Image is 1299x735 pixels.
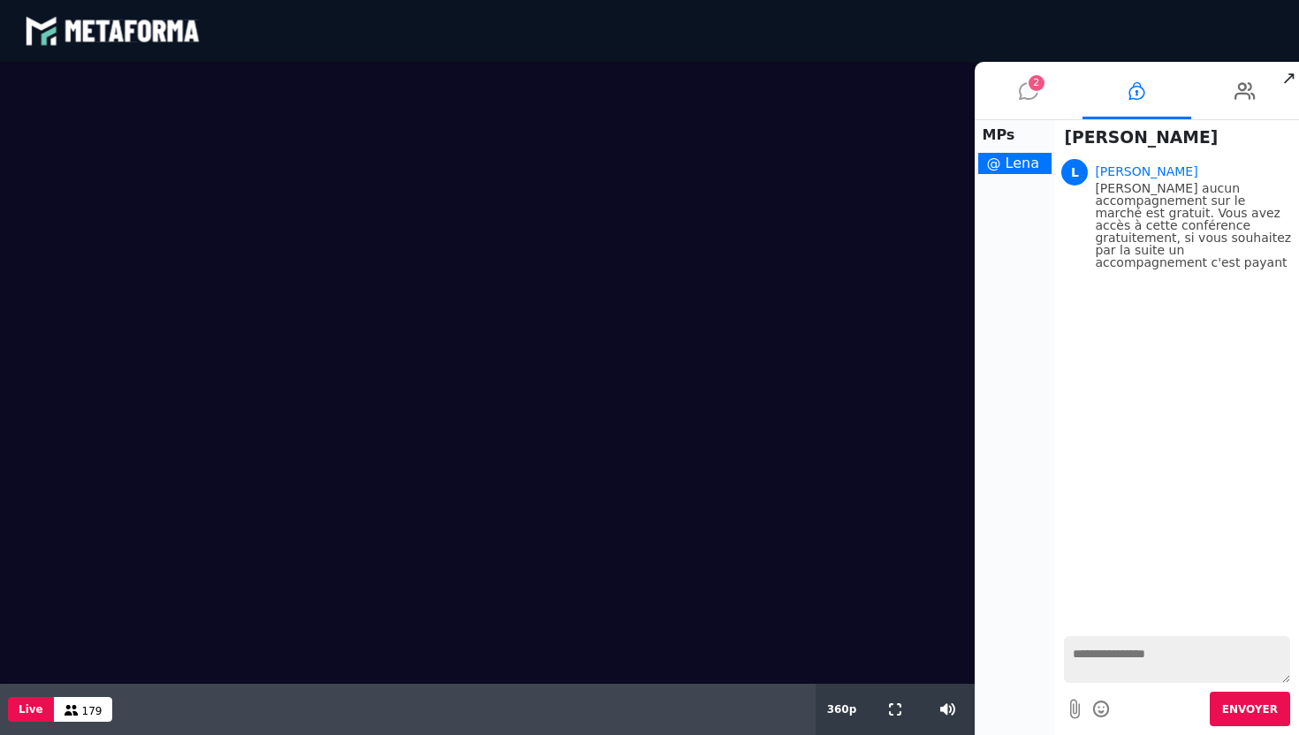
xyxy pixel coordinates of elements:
span: 360 p [827,703,857,716]
span: Envoyer [1222,703,1278,716]
button: 360p [824,684,861,735]
p: [PERSON_NAME] aucun accompagnement sur le marché est gratuit. Vous avez accès à cette conférence ... [1095,182,1295,269]
span: L [1061,159,1088,186]
span: [PERSON_NAME] [1055,121,1255,155]
button: Live [8,697,54,722]
button: Envoyer [1210,692,1290,726]
li: @ Lena [978,153,1052,174]
span: ↗ [1279,62,1299,94]
h4: MPs [978,125,1052,146]
span: Animateur [1095,164,1197,178]
span: 2 [1029,75,1045,91]
span: 179 [82,705,103,717]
